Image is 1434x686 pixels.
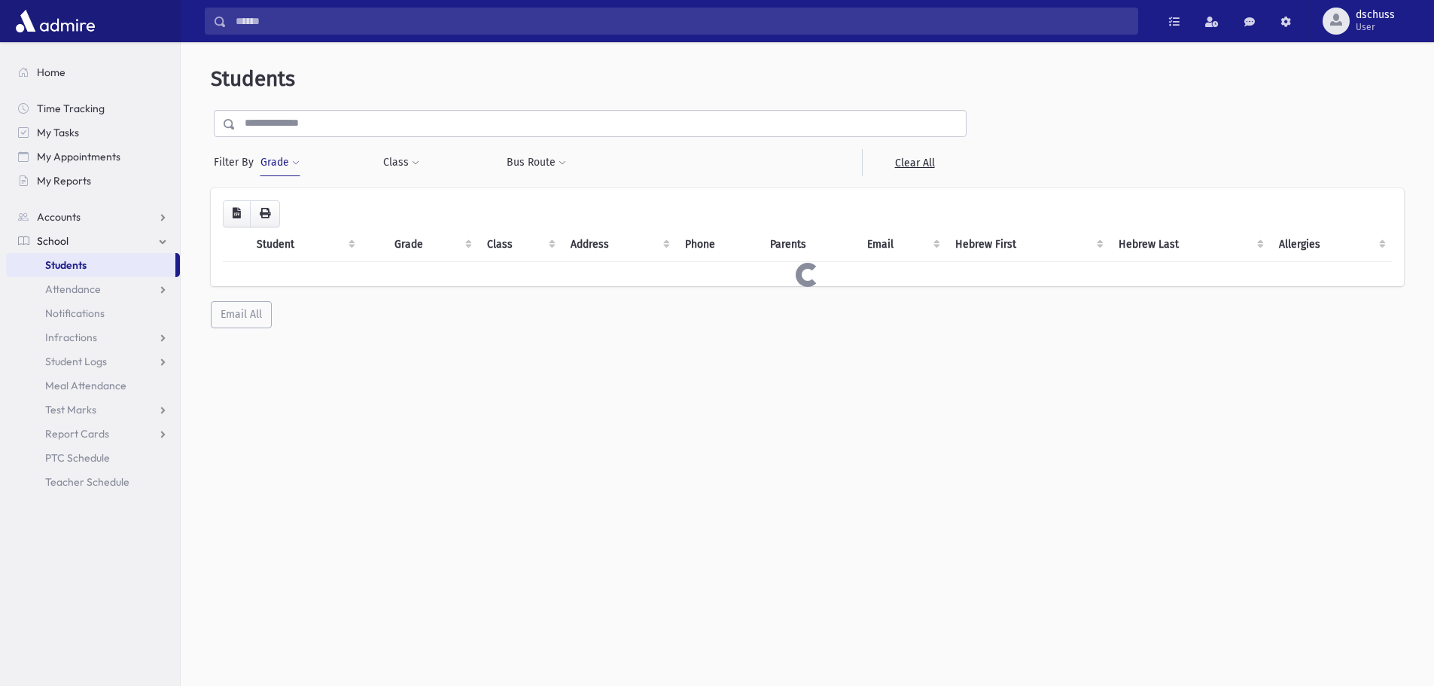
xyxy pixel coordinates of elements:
span: Time Tracking [37,102,105,115]
th: Email [858,227,946,262]
span: PTC Schedule [45,451,110,465]
a: My Appointments [6,145,180,169]
button: Print [250,200,280,227]
span: My Appointments [37,150,120,163]
a: Meal Attendance [6,373,180,398]
button: Bus Route [506,149,567,176]
a: Test Marks [6,398,180,422]
a: Report Cards [6,422,180,446]
button: Grade [260,149,300,176]
button: Class [382,149,420,176]
input: Search [227,8,1137,35]
span: Students [211,66,295,91]
span: Notifications [45,306,105,320]
span: School [37,234,69,248]
th: Parents [761,227,858,262]
img: AdmirePro [12,6,99,36]
span: Filter By [214,154,260,170]
span: My Tasks [37,126,79,139]
a: Clear All [862,149,967,176]
a: My Tasks [6,120,180,145]
a: Infractions [6,325,180,349]
a: PTC Schedule [6,446,180,470]
span: dschuss [1356,9,1395,21]
a: Notifications [6,301,180,325]
span: Teacher Schedule [45,475,129,489]
a: Attendance [6,277,180,301]
th: Address [562,227,676,262]
span: User [1356,21,1395,33]
th: Allergies [1270,227,1392,262]
a: Time Tracking [6,96,180,120]
a: School [6,229,180,253]
th: Phone [676,227,761,262]
a: Accounts [6,205,180,229]
span: My Reports [37,174,91,188]
th: Class [478,227,562,262]
th: Grade [385,227,477,262]
a: Students [6,253,175,277]
th: Hebrew Last [1110,227,1271,262]
span: Students [45,258,87,272]
span: Test Marks [45,403,96,416]
th: Hebrew First [946,227,1109,262]
span: Infractions [45,331,97,344]
span: Home [37,66,65,79]
a: Student Logs [6,349,180,373]
span: Report Cards [45,427,109,441]
span: Attendance [45,282,101,296]
a: Home [6,60,180,84]
button: CSV [223,200,251,227]
span: Meal Attendance [45,379,126,392]
button: Email All [211,301,272,328]
th: Student [248,227,361,262]
a: Teacher Schedule [6,470,180,494]
a: My Reports [6,169,180,193]
span: Accounts [37,210,81,224]
span: Student Logs [45,355,107,368]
